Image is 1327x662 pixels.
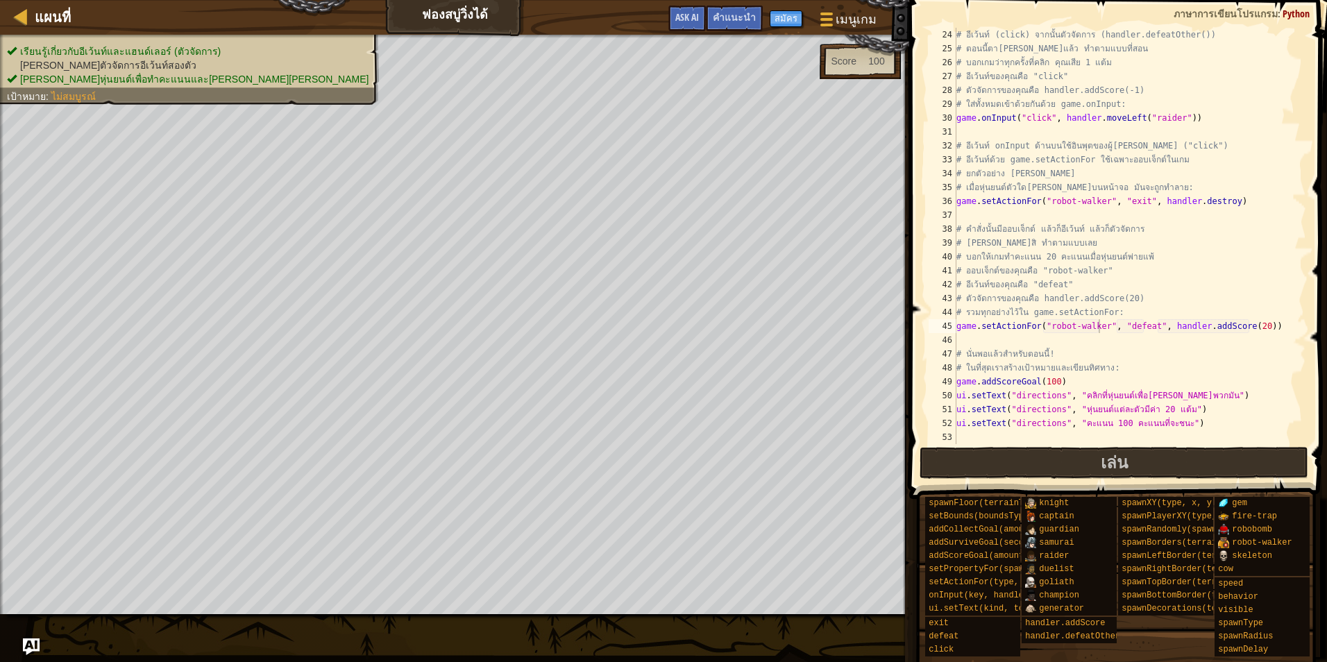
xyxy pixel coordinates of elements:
[770,10,802,27] button: สมัคร
[929,291,956,305] div: 43
[1039,564,1074,574] span: duelist
[1039,551,1069,561] span: raider
[20,46,221,57] span: เรียนรู้เกี่ยวกับอีเว้นท์และแฮนด์เลอร์ (ตัวจัดการ)
[929,591,1033,600] span: onInput(key, handler)
[1039,604,1084,613] span: generator
[713,10,756,24] span: คำแนะนำ
[1218,618,1263,628] span: spawnType
[929,577,1099,587] span: setActionFor(type, event, handler)
[23,638,40,655] button: Ask AI
[929,511,1033,521] span: setBounds(boundsType)
[929,28,956,42] div: 24
[1122,591,1271,600] span: spawnBottomBorder(terrainType)
[929,97,956,111] div: 29
[1025,511,1036,522] img: portrait.png
[929,153,956,167] div: 33
[929,111,956,125] div: 30
[1122,564,1267,574] span: spawnRightBorder(terrainType)
[929,139,956,153] div: 32
[1283,7,1310,20] span: Python
[929,278,956,291] div: 42
[7,91,46,102] span: เป้าหมาย
[929,236,956,250] div: 39
[675,10,699,24] span: Ask AI
[1232,511,1277,521] span: fire-trap
[1122,577,1256,587] span: spawnTopBorder(terrainType)
[1039,538,1074,548] span: samurai
[929,361,956,375] div: 48
[1122,538,1246,548] span: spawnBorders(terrainType)
[1122,511,1246,521] span: spawnPlayerXY(type, x, y)
[1039,525,1079,534] span: guardian
[1025,590,1036,601] img: portrait.png
[28,8,71,26] a: แผนที่
[51,91,96,102] span: ไม่สมบูรณ์
[1218,631,1273,641] span: spawnRadius
[929,389,956,402] div: 50
[929,125,956,139] div: 31
[920,447,1309,479] button: เล่น
[668,6,706,31] button: Ask AI
[1232,525,1272,534] span: robobomb
[1039,498,1069,508] span: knight
[1174,7,1278,20] span: ภาษาการเขียนโปรแกรม
[1101,451,1128,473] span: เล่น
[7,58,369,72] li: เพิ่มตัวจัดการอีเว้นท์สองตัว
[929,305,956,319] div: 44
[836,10,877,28] span: เมนูเกม
[929,264,956,278] div: 41
[929,250,956,264] div: 40
[929,618,949,628] span: exit
[1025,577,1036,588] img: portrait.png
[929,375,956,389] div: 49
[1039,511,1074,521] span: captain
[929,498,1074,508] span: spawnFloor(terrainType, seed)
[1218,537,1229,548] img: portrait.png
[929,631,958,641] span: defeat
[929,347,956,361] div: 47
[1122,525,1312,534] span: spawnRandomly(spawnType, number, seed)
[1218,605,1253,615] span: visible
[929,42,956,56] div: 25
[1278,7,1283,20] span: :
[929,525,1038,534] span: addCollectGoal(amount)
[1232,551,1272,561] span: skeleton
[929,402,956,416] div: 51
[929,604,1038,613] span: ui.setText(kind, text)
[929,333,956,347] div: 46
[1122,498,1217,508] span: spawnXY(type, x, y)
[929,222,956,236] div: 38
[35,8,71,26] span: แผนที่
[929,645,954,654] span: click
[929,83,956,97] div: 28
[1122,604,1296,613] span: spawnDecorations(terrainType, seed)
[20,60,196,71] span: [PERSON_NAME]ตัวจัดการอีเว้นท์สองตัว
[7,44,369,58] li: เรียนรู้เกี่ยวกับอีเว้นท์และแฮนด์เลอร์ (ตัวจัดการ)
[1122,551,1262,561] span: spawnLeftBorder(terrainType)
[929,208,956,222] div: 37
[809,6,885,38] button: เมนูเกม
[831,54,856,68] div: Score
[1218,564,1233,574] span: cow
[929,69,956,83] div: 27
[1039,577,1074,587] span: goliath
[1025,498,1036,509] img: portrait.png
[929,319,956,333] div: 45
[1218,645,1268,654] span: spawnDelay
[20,74,369,85] span: [PERSON_NAME]หุ่นยนต์เพื่อทำคะแนนและ[PERSON_NAME][PERSON_NAME]
[1025,618,1105,628] span: handler.addScore
[929,194,956,208] div: 36
[1232,498,1247,508] span: gem
[1232,538,1292,548] span: robot-walker
[1218,579,1243,588] span: speed
[1218,592,1258,602] span: behavior
[929,56,956,69] div: 26
[929,416,956,430] div: 52
[929,180,956,194] div: 35
[1025,550,1036,561] img: portrait.png
[929,551,1029,561] span: addScoreGoal(amount)
[868,54,884,68] div: 100
[7,72,369,86] li: เอาชนะหุ่นยนต์เพื่อทำคะแนนและเอาชนะเลเวล
[929,538,1044,548] span: addSurviveGoal(seconds)
[1218,524,1229,535] img: portrait.png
